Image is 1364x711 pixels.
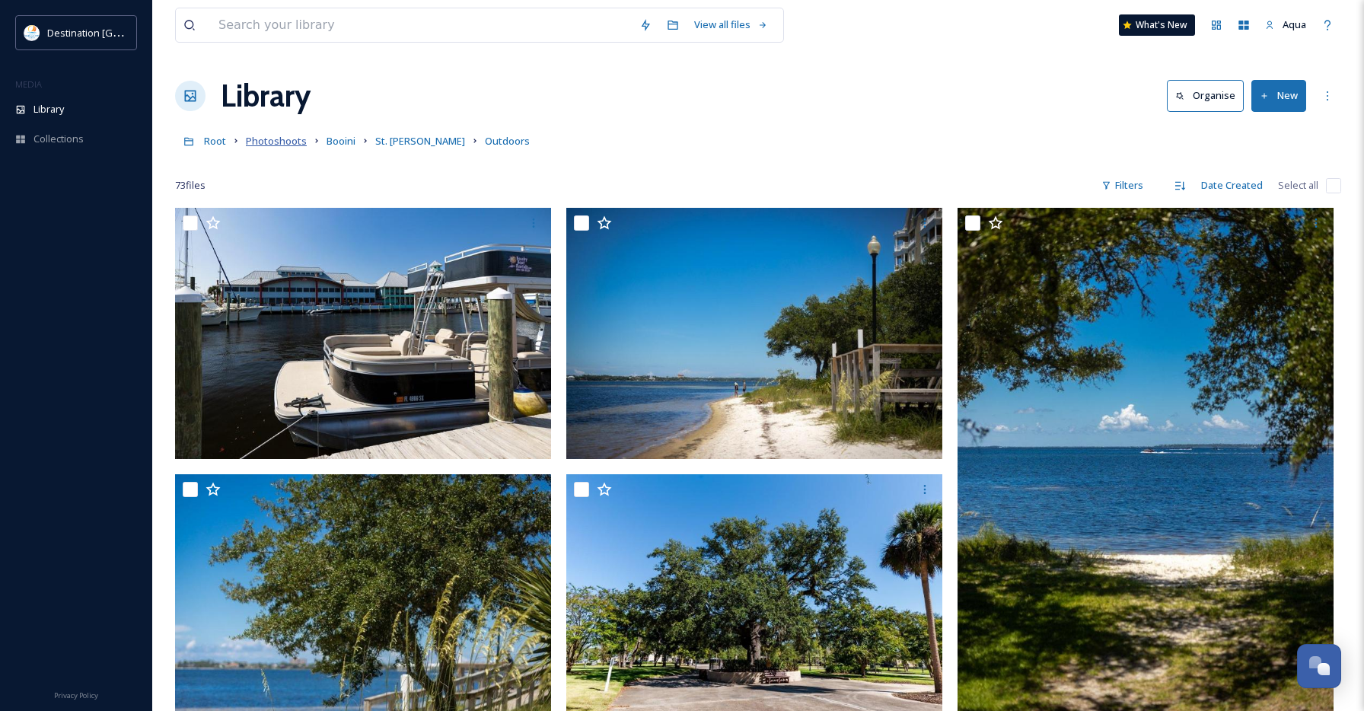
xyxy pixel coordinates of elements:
[687,10,776,40] a: View all files
[204,134,226,148] span: Root
[204,132,226,150] a: Root
[221,73,311,119] a: Library
[15,78,42,90] span: MEDIA
[1278,178,1318,193] span: Select all
[24,25,40,40] img: download.png
[175,178,206,193] span: 73 file s
[1283,18,1306,31] span: Aqua
[246,134,307,148] span: Photoshoots
[1257,10,1314,40] a: Aqua
[33,132,84,146] span: Collections
[485,132,530,150] a: Outdoors
[246,132,307,150] a: Photoshoots
[1297,644,1341,688] button: Open Chat
[327,132,355,150] a: Booini
[1119,14,1195,36] a: What's New
[375,132,465,150] a: St. [PERSON_NAME]
[1251,80,1306,111] button: New
[1193,171,1270,200] div: Date Created
[211,8,632,42] input: Search your library
[327,134,355,148] span: Booini
[47,25,199,40] span: Destination [GEOGRAPHIC_DATA]
[54,690,98,700] span: Privacy Policy
[1094,171,1151,200] div: Filters
[485,134,530,148] span: Outdoors
[1167,80,1244,111] button: Organise
[54,685,98,703] a: Privacy Policy
[33,102,64,116] span: Library
[1167,80,1251,111] a: Organise
[175,208,551,459] img: fd959529a94d732fe1917e5c9f2f97f4408d7e03ceaf41ff1c73fd2773e21e81.jpg
[566,208,942,459] img: c1afdf259508b0268ba6642331524ca8d4ca57c766223db41f3cc3551bb8aa65.jpg
[375,134,465,148] span: St. [PERSON_NAME]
